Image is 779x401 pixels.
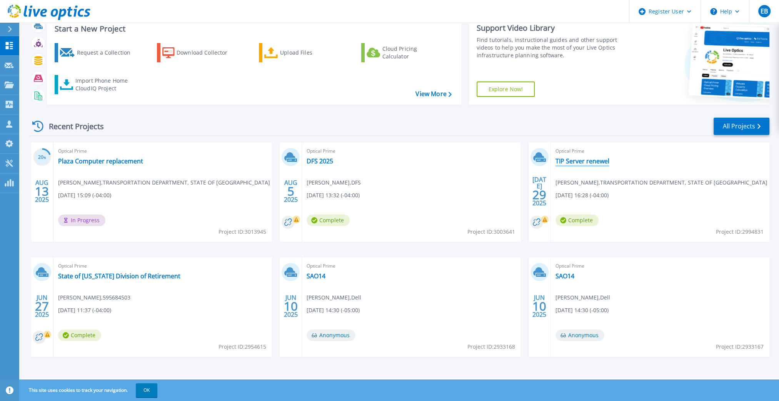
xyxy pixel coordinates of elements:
[477,82,535,97] a: Explore Now!
[415,90,451,98] a: View More
[75,77,135,92] div: Import Phone Home CloudIQ Project
[30,117,114,136] div: Recent Projects
[532,177,547,205] div: [DATE] 2025
[532,292,547,320] div: JUN 2025
[477,23,630,33] div: Support Video Library
[555,262,765,270] span: Optical Prime
[307,191,360,200] span: [DATE] 13:32 (-04:00)
[555,329,604,341] span: Anonymous
[35,303,49,309] span: 27
[219,228,266,236] span: Project ID: 3013945
[58,329,101,341] span: Complete
[361,43,447,62] a: Cloud Pricing Calculator
[532,191,546,198] span: 29
[55,25,451,33] h3: Start a New Project
[555,272,574,280] a: SAO14
[58,306,111,314] span: [DATE] 11:37 (-04:00)
[177,45,238,60] div: Download Collector
[307,293,361,302] span: [PERSON_NAME] , Dell
[219,343,266,351] span: Project ID: 2954615
[382,45,444,60] div: Cloud Pricing Calculator
[280,45,342,60] div: Upload Files
[307,329,355,341] span: Anonymous
[716,343,764,351] span: Project ID: 2933167
[467,228,515,236] span: Project ID: 3003641
[58,293,130,302] span: [PERSON_NAME] , 595684503
[307,306,360,314] span: [DATE] 14:30 (-05:00)
[43,155,46,160] span: %
[58,191,111,200] span: [DATE] 15:09 (-04:00)
[555,215,599,226] span: Complete
[287,188,294,195] span: 5
[307,215,350,226] span: Complete
[58,215,105,226] span: In Progress
[307,147,516,155] span: Optical Prime
[58,147,267,155] span: Optical Prime
[35,177,49,205] div: AUG 2025
[555,157,609,165] a: TIP Server renewel
[21,383,157,397] span: This site uses cookies to track your navigation.
[136,383,157,397] button: OK
[58,272,180,280] a: State of [US_STATE] Division of Retirement
[58,262,267,270] span: Optical Prime
[532,303,546,309] span: 10
[284,303,298,309] span: 10
[477,36,630,59] div: Find tutorials, instructional guides and other support videos to help you make the most of your L...
[555,191,609,200] span: [DATE] 16:28 (-04:00)
[307,157,333,165] a: DFS 2025
[307,272,325,280] a: SAO14
[307,178,361,187] span: [PERSON_NAME] , DFS
[555,178,767,187] span: [PERSON_NAME] , TRANSPORTATION DEPARTMENT, STATE OF [GEOGRAPHIC_DATA]
[467,343,515,351] span: Project ID: 2933168
[555,293,610,302] span: [PERSON_NAME] , Dell
[307,262,516,270] span: Optical Prime
[35,188,49,195] span: 13
[157,43,243,62] a: Download Collector
[55,43,140,62] a: Request a Collection
[284,177,298,205] div: AUG 2025
[716,228,764,236] span: Project ID: 2994831
[33,153,51,162] h3: 20
[555,147,765,155] span: Optical Prime
[35,292,49,320] div: JUN 2025
[284,292,298,320] div: JUN 2025
[77,45,138,60] div: Request a Collection
[555,306,609,314] span: [DATE] 14:30 (-05:00)
[58,178,270,187] span: [PERSON_NAME] , TRANSPORTATION DEPARTMENT, STATE OF [GEOGRAPHIC_DATA]
[58,157,143,165] a: Plaza Computer replacement
[761,8,768,14] span: EB
[259,43,345,62] a: Upload Files
[714,118,769,135] a: All Projects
